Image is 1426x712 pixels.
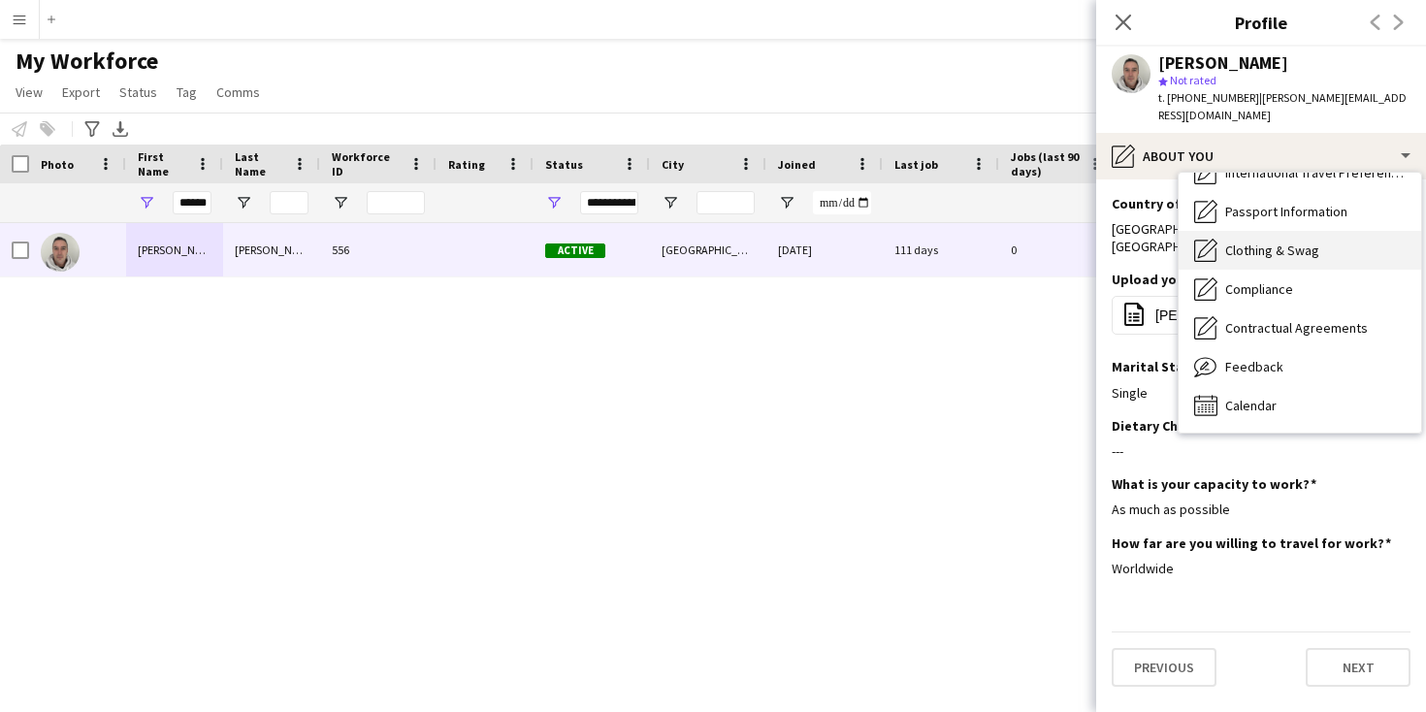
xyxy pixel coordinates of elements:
[1225,280,1293,298] span: Compliance
[1112,358,1212,375] h3: Marital Status
[1112,195,1256,212] h3: Country of Residence
[1096,133,1426,179] div: About you
[1112,501,1410,518] div: As much as possible
[1112,220,1410,255] div: [GEOGRAPHIC_DATA] / [GEOGRAPHIC_DATA] / [GEOGRAPHIC_DATA]
[209,80,268,105] a: Comms
[448,157,485,172] span: Rating
[332,194,349,211] button: Open Filter Menu
[138,149,188,178] span: First Name
[1179,192,1421,231] div: Passport Information
[332,149,402,178] span: Workforce ID
[173,191,211,214] input: First Name Filter Input
[1112,384,1410,402] div: Single
[1170,73,1216,87] span: Not rated
[766,223,883,276] div: [DATE]
[778,194,795,211] button: Open Filter Menu
[1112,296,1410,335] button: [PERSON_NAME] CV 2025.pdf
[320,223,437,276] div: 556
[177,83,197,101] span: Tag
[367,191,425,214] input: Workforce ID Filter Input
[1225,319,1368,337] span: Contractual Agreements
[662,157,684,172] span: City
[1011,149,1081,178] span: Jobs (last 90 days)
[235,194,252,211] button: Open Filter Menu
[545,243,605,258] span: Active
[1158,90,1407,122] span: | [PERSON_NAME][EMAIL_ADDRESS][DOMAIN_NAME]
[62,83,100,101] span: Export
[41,157,74,172] span: Photo
[1179,347,1421,386] div: Feedback
[1158,54,1288,72] div: [PERSON_NAME]
[999,223,1116,276] div: 0
[216,83,260,101] span: Comms
[109,117,132,141] app-action-btn: Export XLSX
[1112,648,1216,687] button: Previous
[1155,307,1346,323] span: [PERSON_NAME] CV 2025.pdf
[545,157,583,172] span: Status
[223,223,320,276] div: [PERSON_NAME]
[697,191,755,214] input: City Filter Input
[54,80,108,105] a: Export
[1306,648,1410,687] button: Next
[16,83,43,101] span: View
[883,223,999,276] div: 111 days
[662,194,679,211] button: Open Filter Menu
[1112,417,1205,435] h3: Dietary Choice
[650,223,766,276] div: [GEOGRAPHIC_DATA]
[270,191,308,214] input: Last Name Filter Input
[1112,271,1209,288] h3: Upload your CV
[1158,90,1259,105] span: t. [PHONE_NUMBER]
[894,157,938,172] span: Last job
[119,83,157,101] span: Status
[126,223,223,276] div: [PERSON_NAME]
[1179,153,1421,192] div: International Travel Preferences
[778,157,816,172] span: Joined
[1225,164,1406,181] span: International Travel Preferences
[1179,231,1421,270] div: Clothing & Swag
[1112,442,1410,460] div: ---
[81,117,104,141] app-action-btn: Advanced filters
[1096,10,1426,35] h3: Profile
[8,80,50,105] a: View
[1112,475,1316,493] h3: What is your capacity to work?
[1225,203,1347,220] span: Passport Information
[1179,386,1421,425] div: Calendar
[1112,534,1391,552] h3: How far are you willing to travel for work?
[235,149,285,178] span: Last Name
[138,194,155,211] button: Open Filter Menu
[545,194,563,211] button: Open Filter Menu
[1179,308,1421,347] div: Contractual Agreements
[41,233,80,272] img: Brendan Murray
[1179,270,1421,308] div: Compliance
[813,191,871,214] input: Joined Filter Input
[16,47,158,76] span: My Workforce
[169,80,205,105] a: Tag
[112,80,165,105] a: Status
[1225,242,1319,259] span: Clothing & Swag
[1112,560,1410,577] div: Worldwide
[1225,397,1277,414] span: Calendar
[1225,358,1283,375] span: Feedback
